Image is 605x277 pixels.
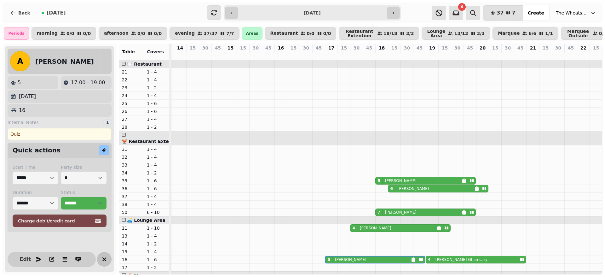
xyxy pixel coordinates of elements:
[316,45,322,51] p: 45
[291,52,296,59] p: 0
[390,186,393,191] div: 6
[339,27,419,40] button: Restaurant Extention18/183/3
[147,162,167,168] p: 1 - 4
[568,45,574,51] p: 45
[19,107,25,114] p: 16
[104,31,129,36] p: afternoon
[341,52,346,59] p: 0
[545,31,553,36] p: 1 / 1
[147,85,167,91] p: 1 - 2
[83,31,91,36] p: 0 / 0
[147,264,167,271] p: 1 - 2
[147,92,167,99] p: 1 - 4
[147,77,167,83] p: 1 - 4
[385,178,417,183] p: [PERSON_NAME]
[122,116,142,122] p: 27
[543,52,548,59] p: 0
[480,52,485,59] p: 0
[18,11,30,15] span: Back
[147,233,167,239] p: 1 - 4
[593,45,599,51] p: 15
[8,119,39,126] span: Internal Notes
[147,178,167,184] p: 1 - 6
[122,178,142,184] p: 35
[122,85,142,91] p: 23
[379,52,384,65] p: 12
[103,119,112,126] div: 1
[454,45,460,51] p: 30
[190,52,195,59] p: 0
[354,45,360,51] p: 30
[5,5,35,21] button: Back
[477,31,485,36] p: 3 / 3
[383,31,397,36] p: 18 / 18
[66,31,74,36] p: 0 / 0
[202,45,208,51] p: 30
[127,218,165,223] span: 🛋️ Lounge Area
[147,249,167,255] p: 1 - 4
[417,45,423,51] p: 45
[71,79,105,86] p: 17:00 - 19:00
[422,27,490,40] button: Lounge Area13/133/3
[122,77,142,83] p: 22
[147,116,167,122] p: 1 - 4
[391,45,397,51] p: 15
[137,31,145,36] p: 0 / 0
[240,45,246,51] p: 15
[228,45,233,51] p: 15
[442,52,447,59] p: 0
[122,124,142,130] p: 28
[147,154,167,160] p: 1 - 4
[417,52,422,59] p: 0
[147,256,167,263] p: 1 - 6
[594,52,599,59] p: 0
[32,27,96,40] button: morning0/00/0
[122,108,142,115] p: 26
[122,241,142,247] p: 14
[122,69,142,75] p: 21
[398,186,429,191] p: [PERSON_NAME]
[316,52,321,59] p: 0
[170,27,239,40] button: evening37/377/7
[435,257,487,262] p: [PERSON_NAME] Ghamsary
[327,257,330,262] div: 5
[556,10,587,16] span: The Wheatsheaf
[581,52,586,59] p: 0
[329,52,334,59] p: 5
[61,164,107,170] label: Party size
[19,93,36,100] p: [DATE]
[556,52,561,59] p: 0
[204,31,217,36] p: 37 / 37
[147,186,167,192] p: 1 - 6
[203,52,208,59] p: 0
[455,52,460,59] p: 0
[122,154,142,160] p: 32
[454,31,468,36] p: 13 / 13
[122,49,135,54] span: Table
[360,226,391,231] p: [PERSON_NAME]
[8,128,112,140] div: Quiz
[379,45,385,51] p: 18
[480,45,486,51] p: 20
[270,31,298,36] p: Restaurant
[492,45,498,51] p: 15
[266,52,271,59] p: 0
[147,124,167,130] p: 1 - 2
[530,45,536,51] p: 21
[18,79,21,86] p: 5
[493,27,558,40] button: Marquee6/61/1
[505,45,511,51] p: 30
[122,162,142,168] p: 33
[215,45,221,51] p: 45
[147,170,167,176] p: 1 - 2
[13,146,60,155] h2: Quick actions
[555,45,561,51] p: 30
[154,31,162,36] p: 0 / 0
[122,249,142,255] p: 15
[175,31,195,36] p: evening
[240,52,245,59] p: 0
[467,45,473,51] p: 45
[122,225,142,231] p: 11
[442,45,448,51] p: 15
[122,146,142,152] p: 31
